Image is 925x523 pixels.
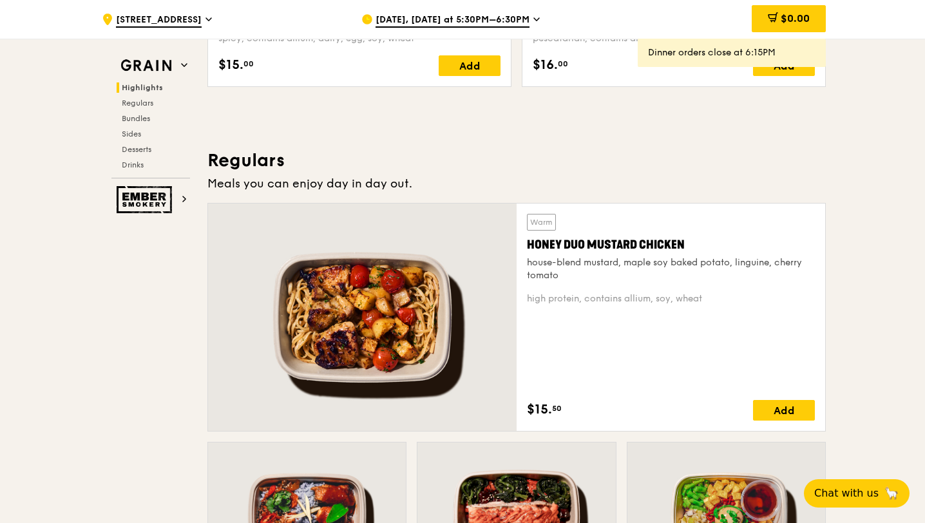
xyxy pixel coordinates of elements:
[527,400,552,419] span: $15.
[884,486,899,501] span: 🦙
[122,83,163,92] span: Highlights
[527,236,815,254] div: Honey Duo Mustard Chicken
[552,403,562,414] span: 50
[122,145,151,154] span: Desserts
[116,14,202,28] span: [STREET_ADDRESS]
[122,99,153,108] span: Regulars
[527,214,556,231] div: Warm
[243,59,254,69] span: 00
[122,114,150,123] span: Bundles
[753,400,815,421] div: Add
[122,129,141,138] span: Sides
[207,149,826,172] h3: Regulars
[207,175,826,193] div: Meals you can enjoy day in day out.
[218,55,243,75] span: $15.
[804,479,910,508] button: Chat with us🦙
[533,55,558,75] span: $16.
[814,486,879,501] span: Chat with us
[122,160,144,169] span: Drinks
[753,55,815,76] div: Add
[558,59,568,69] span: 00
[527,292,815,305] div: high protein, contains allium, soy, wheat
[439,55,501,76] div: Add
[781,12,810,24] span: $0.00
[117,54,176,77] img: Grain web logo
[218,32,501,45] div: spicy, contains allium, dairy, egg, soy, wheat
[533,32,815,45] div: pescatarian, contains allium, dairy, nuts, wheat
[648,46,815,59] div: Dinner orders close at 6:15PM
[117,186,176,213] img: Ember Smokery web logo
[376,14,529,28] span: [DATE], [DATE] at 5:30PM–6:30PM
[527,256,815,282] div: house-blend mustard, maple soy baked potato, linguine, cherry tomato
